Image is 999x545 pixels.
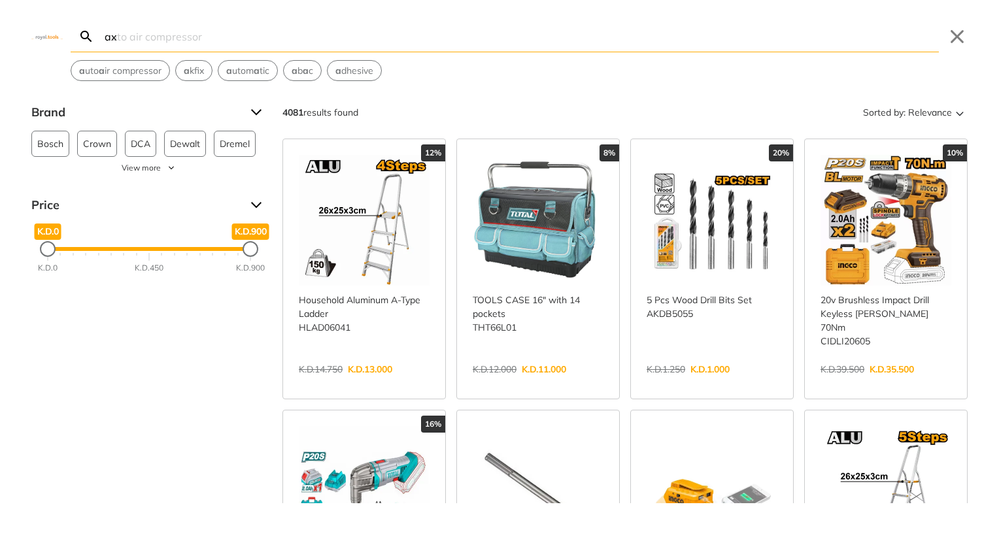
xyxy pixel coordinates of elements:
div: results found [282,102,358,123]
div: Suggestion: automatic [218,60,278,81]
div: K.D.900 [236,262,265,274]
strong: a [303,65,309,76]
button: DCA [125,131,156,157]
button: Sorted by:Relevance Sort [860,102,968,123]
div: 20% [769,144,793,161]
svg: Search [78,29,94,44]
strong: a [335,65,341,76]
div: Suggestion: adhesive [327,60,382,81]
div: Suggestion: auto air compressor [71,60,170,81]
span: uto ir compressor [79,64,161,78]
div: Minimum Price [40,241,56,257]
svg: Sort [952,105,968,120]
span: Crown [83,131,111,156]
div: 8% [600,144,619,161]
div: 12% [421,144,445,161]
div: Suggestion: abac [283,60,322,81]
button: Select suggestion: akfix [176,61,212,80]
strong: a [79,65,85,76]
span: Dremel [220,131,250,156]
button: Bosch [31,131,69,157]
button: Close [947,26,968,47]
span: Dewalt [170,131,200,156]
button: Select suggestion: automatic [218,61,277,80]
span: b c [292,64,313,78]
strong: 4081 [282,107,303,118]
button: Select suggestion: auto air compressor [71,61,169,80]
button: View more [31,162,267,174]
span: kfix [184,64,204,78]
span: DCA [131,131,150,156]
span: utom tic [226,64,269,78]
button: Select suggestion: abac [284,61,321,80]
span: dhesive [335,64,373,78]
span: Brand [31,102,241,123]
button: Dewalt [164,131,206,157]
strong: a [292,65,297,76]
strong: a [226,65,232,76]
span: Relevance [908,102,952,123]
img: Close [31,33,63,39]
input: Search… [102,21,939,52]
strong: a [99,65,105,76]
div: 16% [421,416,445,433]
button: Select suggestion: adhesive [328,61,381,80]
div: K.D.450 [135,262,163,274]
button: Crown [77,131,117,157]
div: K.D.0 [38,262,58,274]
button: Dremel [214,131,256,157]
div: Suggestion: akfix [175,60,212,81]
span: Price [31,195,241,216]
span: View more [122,162,161,174]
span: Bosch [37,131,63,156]
div: Maximum Price [243,241,258,257]
strong: a [254,65,260,76]
strong: a [184,65,190,76]
div: 10% [943,144,967,161]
